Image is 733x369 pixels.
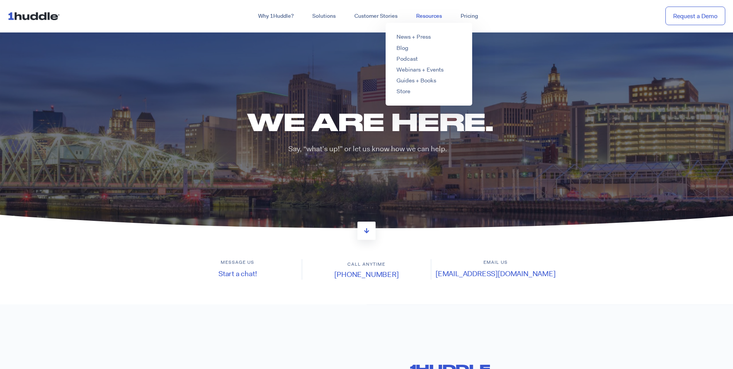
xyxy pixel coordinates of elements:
a: [PHONE_NUMBER] [334,270,398,279]
a: Podcast [396,55,418,63]
a: Store [396,87,410,95]
a: Pricing [451,9,487,23]
a: Resources [407,9,451,23]
h1: We are here. [173,105,568,138]
a: Request a Demo [665,7,725,26]
h6: Call anytime [302,261,431,268]
h6: Email us [431,259,560,266]
a: Guides + Books [396,77,436,84]
p: Say, “what’s up!” or let us know how we can help. [173,144,562,154]
a: Why 1Huddle? [249,9,303,23]
a: [EMAIL_ADDRESS][DOMAIN_NAME] [435,269,556,278]
a: News + Press [396,33,431,41]
h6: Message us [173,259,302,266]
a: Customer Stories [345,9,407,23]
a: Start a chat! [218,269,257,278]
img: ... [8,9,63,23]
a: Webinars + Events [396,66,444,73]
a: Blog [396,44,408,52]
a: Solutions [303,9,345,23]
